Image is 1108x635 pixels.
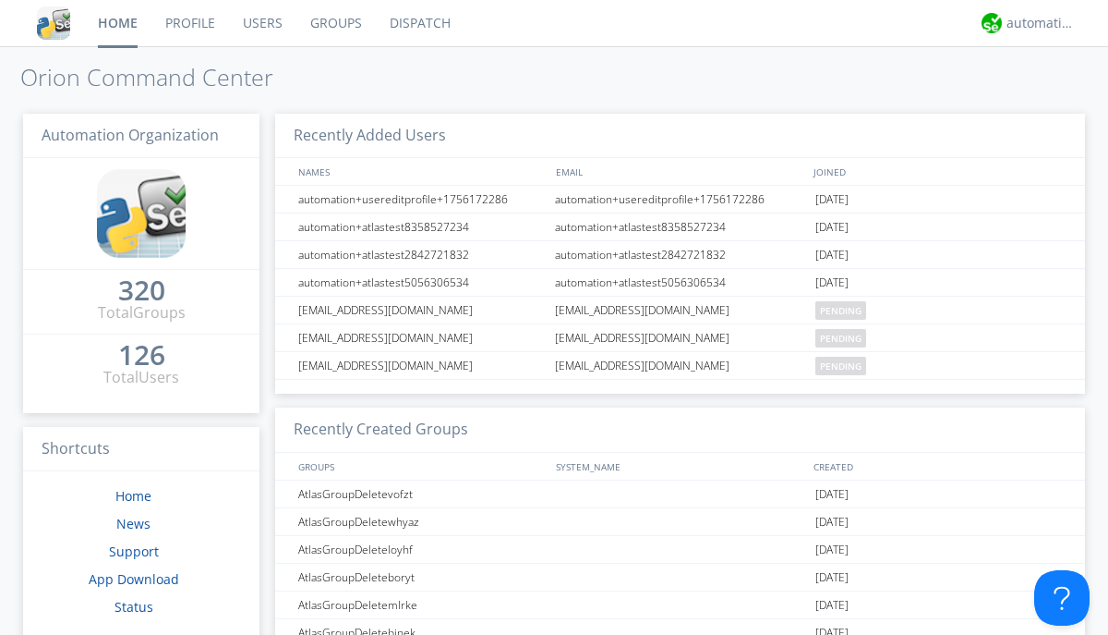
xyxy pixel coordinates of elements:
[815,269,849,297] span: [DATE]
[114,598,153,616] a: Status
[97,169,186,258] img: cddb5a64eb264b2086981ab96f4c1ba7
[275,214,1085,241] a: automation+atlastest8358527234automation+atlastest8358527234[DATE]
[982,13,1002,33] img: d2d01cd9b4174d08988066c6d424eccd
[294,592,549,618] div: AtlasGroupDeletemlrke
[294,186,549,213] div: automation+usereditprofile+1756172286
[550,352,811,379] div: [EMAIL_ADDRESS][DOMAIN_NAME]
[294,536,549,563] div: AtlasGroupDeleteloyhf
[815,536,849,564] span: [DATE]
[294,269,549,296] div: automation+atlastest5056306534
[118,346,165,364] div: 126
[815,329,866,348] span: pending
[1034,570,1090,626] iframe: Toggle Customer Support
[815,301,866,320] span: pending
[89,570,179,588] a: App Download
[275,352,1085,380] a: [EMAIL_ADDRESS][DOMAIN_NAME][EMAIL_ADDRESS][DOMAIN_NAME]pending
[275,114,1085,159] h3: Recently Added Users
[275,186,1085,214] a: automation+usereditprofile+1756172286automation+usereditprofile+1756172286[DATE]
[275,481,1085,508] a: AtlasGroupDeletevofzt[DATE]
[118,281,165,299] div: 320
[115,487,151,505] a: Home
[98,302,186,324] div: Total Groups
[815,214,849,241] span: [DATE]
[809,453,1067,480] div: CREATED
[37,6,70,40] img: cddb5a64eb264b2086981ab96f4c1ba7
[118,346,165,367] a: 126
[294,158,547,185] div: NAMES
[294,508,549,535] div: AtlasGroupDeletewhyaz
[275,297,1085,324] a: [EMAIL_ADDRESS][DOMAIN_NAME][EMAIL_ADDRESS][DOMAIN_NAME]pending
[815,592,849,619] span: [DATE]
[550,269,811,296] div: automation+atlastest5056306534
[275,408,1085,453] h3: Recently Created Groups
[275,536,1085,564] a: AtlasGroupDeleteloyhf[DATE]
[275,564,1085,592] a: AtlasGroupDeleteboryt[DATE]
[275,324,1085,352] a: [EMAIL_ADDRESS][DOMAIN_NAME][EMAIL_ADDRESS][DOMAIN_NAME]pending
[42,125,219,145] span: Automation Organization
[275,269,1085,297] a: automation+atlastest5056306534automation+atlastest5056306534[DATE]
[815,481,849,508] span: [DATE]
[815,508,849,536] span: [DATE]
[109,543,159,560] a: Support
[294,453,547,480] div: GROUPS
[116,515,151,532] a: News
[23,427,259,472] h3: Shortcuts
[815,186,849,214] span: [DATE]
[550,214,811,240] div: automation+atlastest8358527234
[294,297,549,324] div: [EMAIL_ADDRESS][DOMAIN_NAME]
[275,592,1085,619] a: AtlasGroupDeletemlrke[DATE]
[551,453,809,480] div: SYSTEM_NAME
[275,241,1085,269] a: automation+atlastest2842721832automation+atlastest2842721832[DATE]
[118,281,165,302] a: 320
[550,186,811,213] div: automation+usereditprofile+1756172286
[103,367,179,388] div: Total Users
[809,158,1067,185] div: JOINED
[551,158,809,185] div: EMAIL
[294,241,549,268] div: automation+atlastest2842721832
[275,508,1085,536] a: AtlasGroupDeletewhyaz[DATE]
[1006,14,1076,32] div: automation+atlas
[294,564,549,591] div: AtlasGroupDeleteboryt
[815,241,849,269] span: [DATE]
[550,297,811,324] div: [EMAIL_ADDRESS][DOMAIN_NAME]
[550,241,811,268] div: automation+atlastest2842721832
[815,357,866,375] span: pending
[294,324,549,351] div: [EMAIL_ADDRESS][DOMAIN_NAME]
[815,564,849,592] span: [DATE]
[294,352,549,379] div: [EMAIL_ADDRESS][DOMAIN_NAME]
[294,481,549,507] div: AtlasGroupDeletevofzt
[294,214,549,240] div: automation+atlastest8358527234
[550,324,811,351] div: [EMAIL_ADDRESS][DOMAIN_NAME]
